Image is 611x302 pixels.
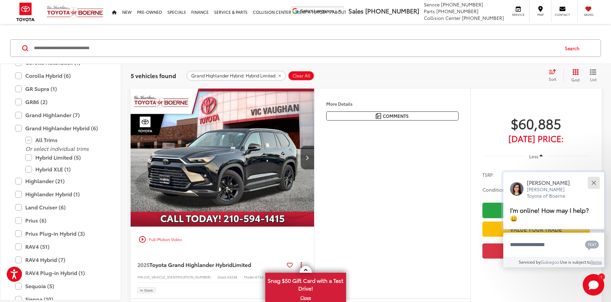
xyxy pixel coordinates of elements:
span: [PHONE_NUMBER] [462,14,504,21]
button: Comments [326,111,459,121]
button: Next image [301,146,314,169]
span: [DATE] Price: [482,135,590,142]
span: Snag $50 Gift Card with a Test Drive! [266,273,345,294]
span: Parts [424,8,435,14]
a: Gubagoo. [541,259,560,265]
span: 1 [601,275,602,278]
label: Highlander (21) [15,175,106,187]
span: Serviced by [519,259,541,265]
button: Less [526,150,546,162]
button: Select sort value [545,69,564,82]
label: RAV4 (51) [15,241,106,253]
label: Highlander Hybrid (1) [15,188,106,200]
label: GR Supra (1) [15,83,106,95]
img: 2025 Toyota Grand Highlander Hybrid Limited AWD [130,89,315,227]
span: [PHONE_NUMBER] [365,6,419,15]
span: Map [533,12,548,17]
a: Terms [591,259,602,265]
button: Conditional Toyota Offers [482,186,550,193]
i: Or select individual trims [25,144,89,152]
button: Toggle Chat Window [583,274,604,296]
span: 6724 [255,274,263,279]
label: All Trims [25,134,106,146]
span: Model: [244,274,255,279]
span: Sales [348,6,364,15]
button: Close [586,175,601,190]
label: Hybrid XLE (1) [25,163,106,175]
input: Search by Make, Model, or Keyword [33,40,558,56]
span: List [590,76,597,82]
label: Sequoia (5) [15,280,106,292]
span: Contact [555,12,570,17]
span: $60,885 [572,171,590,178]
span: 2025 [137,261,149,268]
span: VIN: [137,274,144,279]
button: Chat with SMS [583,237,601,252]
textarea: Type your message [503,233,604,257]
label: Grand Highlander Hybrid (6) [15,122,106,134]
span: Grand Highlander Hybrid: Hybrid Limited [191,73,275,78]
label: RAV4 Hybrid (7) [15,254,106,266]
span: Saved [581,12,596,17]
div: 2025 Toyota Grand Highlander Hybrid Hybrid Limited 0 [130,89,315,226]
span: [US_VEHICLE_IDENTIFICATION_NUMBER] [144,274,211,279]
label: RAV4 Plug-in Hybrid (1) [15,267,106,279]
label: Prius (6) [15,214,106,226]
a: Check Availability [482,203,590,218]
span: Use is subject to [560,259,591,265]
button: Clear All [288,71,314,81]
span: Grid [571,77,580,82]
span: TSRP: [482,171,494,178]
span: I'm online! How may I help? 😀 [510,205,589,223]
span: Limited [232,261,251,268]
img: Vic Vaughan Toyota of Boerne [46,5,104,19]
span: 54246 [227,274,237,279]
span: Conditional Toyota Offers [482,186,549,193]
span: Sort [549,76,556,82]
span: Comments [383,113,409,119]
label: Grand Highlander (7) [15,109,106,121]
span: In Stock [140,289,153,292]
label: Prius Plug-in Hybrid (3) [15,228,106,239]
span: Service [511,12,526,17]
div: Close[PERSON_NAME][PERSON_NAME] Toyota of BoerneI'm online! How may I help? 😀Type your messageCha... [503,172,604,267]
span: Stock: [217,274,227,279]
span: 5 vehicles found [131,71,176,79]
span: [PHONE_NUMBER] [441,1,483,8]
span: Service [424,1,440,8]
span: [PHONE_NUMBER] [436,8,478,14]
span: dropdown dots [301,262,302,267]
span: Clear All [293,73,310,78]
button: remove Grand%20Highlander%20Hybrid: Hybrid%20Limited [186,71,286,81]
a: 2025 Toyota Grand Highlander Hybrid Limited AWD2025 Toyota Grand Highlander Hybrid Limited AWD202... [130,89,315,226]
p: [PERSON_NAME] [527,179,577,186]
button: Actions [296,259,307,271]
label: Corolla Hybrid (6) [15,70,106,81]
svg: Text [585,240,599,250]
img: Comments [376,113,381,119]
button: Get Price Now [482,243,590,259]
button: List View [585,69,602,82]
button: Search [558,40,589,57]
a: 2025Toyota Grand Highlander HybridLimited [137,261,284,268]
label: Land Cruiser (6) [15,201,106,213]
p: [PERSON_NAME] Toyota of Boerne [527,186,577,199]
button: Grid View [564,69,585,82]
label: GR86 (2) [15,96,106,108]
a: Value Your Trade [482,222,590,237]
span: $60,885 [482,115,590,132]
svg: Start Chat [583,274,604,296]
span: Less [529,153,538,159]
h4: More Details [326,101,459,106]
span: Collision Center [424,14,461,21]
label: Hybrid Limited (5) [25,152,106,163]
span: Toyota Grand Highlander Hybrid [149,261,232,268]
